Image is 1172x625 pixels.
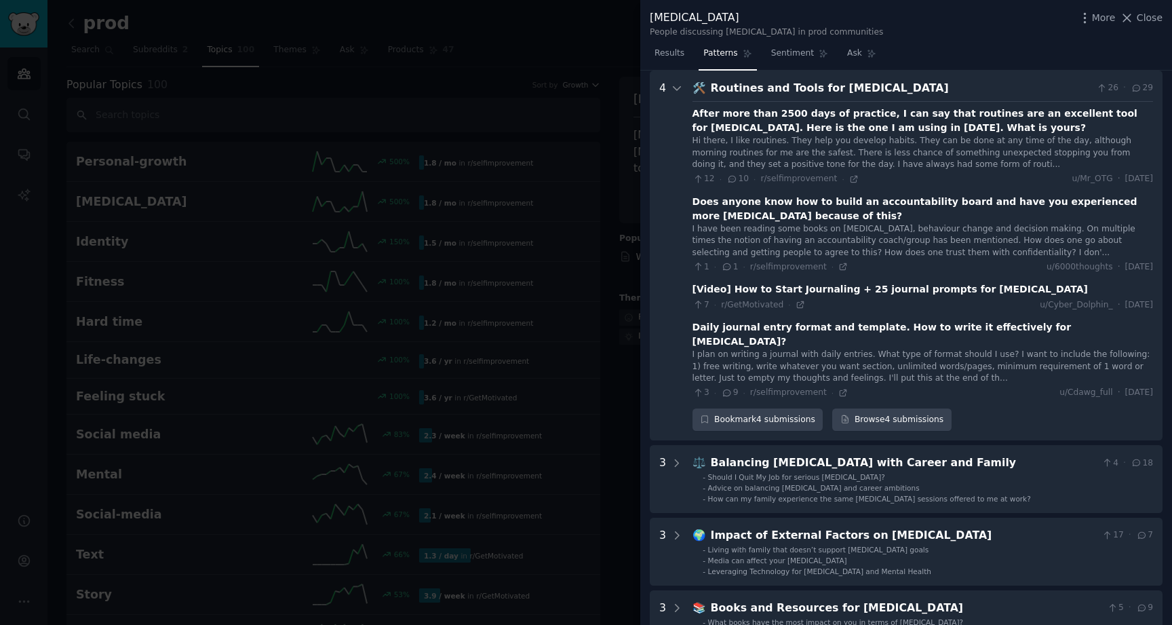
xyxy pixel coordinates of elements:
[703,567,705,576] div: -
[750,387,827,397] span: r/selfimprovement
[692,173,715,185] span: 12
[692,135,1153,171] div: Hi there, I like routines. They help you develop habits. They can be done at any time of the day,...
[708,567,931,575] span: Leveraging Technology for [MEDICAL_DATA] and Mental Health
[743,262,745,271] span: ·
[692,81,706,94] span: 🛠️
[720,174,722,184] span: ·
[1125,261,1153,273] span: [DATE]
[1118,261,1120,273] span: ·
[692,282,1088,297] div: [Video] How to Start Journaling + 25 journal prompts for [MEDICAL_DATA]
[699,43,756,71] a: Patterns
[1101,529,1124,542] span: 17
[703,545,705,554] div: -
[703,556,705,565] div: -
[1118,173,1120,185] span: ·
[771,48,814,60] span: Sentiment
[1059,387,1113,399] span: u/Cdawg_full
[692,409,823,432] div: Bookmark 4 submissions
[692,409,823,432] button: Bookmark4 submissions
[750,262,827,271] span: r/selfimprovement
[1072,173,1112,185] span: u/Mr_OTG
[692,223,1153,259] div: I have been reading some books on [MEDICAL_DATA], behaviour change and decision making. On multip...
[650,10,883,26] div: [MEDICAL_DATA]
[655,48,684,60] span: Results
[708,556,847,565] span: Media can affect your [MEDICAL_DATA]
[760,174,837,183] span: r/selfimprovement
[832,409,951,432] a: Browse4 submissions
[1107,602,1124,614] span: 5
[692,387,709,399] span: 3
[754,174,756,184] span: ·
[703,472,705,482] div: -
[842,174,844,184] span: ·
[692,349,1153,385] div: I plan on writing a journal with daily entries. What type of format should I use? I want to inclu...
[1131,82,1153,94] span: 29
[692,261,709,273] span: 1
[711,80,1091,97] div: Routines and Tools for [MEDICAL_DATA]
[1125,387,1153,399] span: [DATE]
[1136,602,1153,614] span: 9
[708,484,920,492] span: Advice on balancing [MEDICAL_DATA] and career ambitions
[692,601,706,614] span: 📚
[1129,529,1131,542] span: ·
[1118,387,1120,399] span: ·
[711,455,1097,472] div: Balancing [MEDICAL_DATA] with Career and Family
[1101,457,1118,470] span: 4
[721,261,738,273] span: 1
[711,600,1102,617] div: Books and Resources for [MEDICAL_DATA]
[842,43,881,71] a: Ask
[1123,82,1126,94] span: ·
[1118,299,1120,311] span: ·
[714,300,716,309] span: ·
[788,300,790,309] span: ·
[692,456,706,469] span: ⚖️
[692,107,1153,135] div: After more than 2500 days of practice, I can say that routines are an excellent tool for [MEDICAL...
[692,195,1153,223] div: Does anyone know how to build an accountability board and have you experienced more [MEDICAL_DATA...
[721,300,783,309] span: r/GetMotivated
[714,262,716,271] span: ·
[708,495,1031,503] span: How can my family experience the same [MEDICAL_DATA] sessions offered to me at work?
[692,299,709,311] span: 7
[1120,11,1163,25] button: Close
[832,388,834,398] span: ·
[726,173,749,185] span: 10
[1131,457,1153,470] span: 18
[650,26,883,39] div: People discussing [MEDICAL_DATA] in prod communities
[703,48,737,60] span: Patterns
[711,527,1097,544] div: Impact of External Factors on [MEDICAL_DATA]
[1137,11,1163,25] span: Close
[832,262,834,271] span: ·
[1125,299,1153,311] span: [DATE]
[1125,173,1153,185] span: [DATE]
[847,48,862,60] span: Ask
[1092,11,1116,25] span: More
[708,473,885,481] span: Should I Quit My Job for serious [MEDICAL_DATA]?
[1129,602,1131,614] span: ·
[1078,11,1116,25] button: More
[1047,261,1113,273] span: u/6000thoughts
[708,546,929,554] span: Living with family that doesn’t support [MEDICAL_DATA] goals
[1040,299,1112,311] span: u/Cyber_Dolphin_
[692,320,1153,349] div: Daily journal entry format and template. How to write it effectively for [MEDICAL_DATA]?
[650,43,689,71] a: Results
[1096,82,1118,94] span: 26
[703,483,705,493] div: -
[1123,457,1126,470] span: ·
[1136,529,1153,542] span: 7
[721,387,738,399] span: 9
[659,455,666,504] div: 3
[714,388,716,398] span: ·
[743,388,745,398] span: ·
[703,494,705,504] div: -
[659,80,666,432] div: 4
[692,529,706,542] span: 🌍
[766,43,833,71] a: Sentiment
[659,527,666,576] div: 3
